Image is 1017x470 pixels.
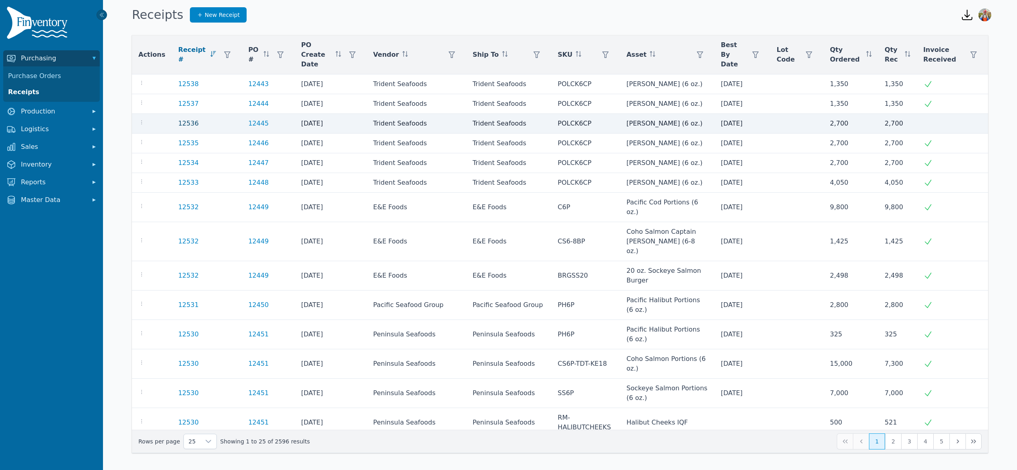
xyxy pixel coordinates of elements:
[551,320,620,349] td: PH6P
[5,68,98,84] a: Purchase Orders
[367,222,466,261] td: E&E Foods
[295,153,367,173] td: [DATE]
[823,349,878,379] td: 15,000
[466,193,552,222] td: E&E Foods
[714,134,770,153] td: [DATE]
[205,11,240,19] span: New Receipt
[178,79,199,89] a: 12538
[184,434,201,449] span: Rows per page
[367,173,466,193] td: Trident Seafoods
[178,119,199,128] a: 12536
[178,237,199,246] a: 12532
[823,94,878,114] td: 1,350
[295,134,367,153] td: [DATE]
[551,291,620,320] td: PH6P
[367,408,466,437] td: Peninsula Seafoods
[178,178,199,188] a: 12533
[466,291,552,320] td: Pacific Seafood Group
[714,74,770,94] td: [DATE]
[295,222,367,261] td: [DATE]
[295,114,367,134] td: [DATE]
[551,408,620,437] td: RM-HALIBUTCHEEKS
[248,330,269,339] a: 12451
[178,300,199,310] a: 12531
[620,349,714,379] td: Coho Salmon Portions (6 oz.)
[21,124,85,134] span: Logistics
[466,173,552,193] td: Trident Seafoods
[878,134,917,153] td: 2,700
[373,50,399,60] span: Vendor
[3,139,100,155] button: Sales
[3,121,100,137] button: Logistics
[3,192,100,208] button: Master Data
[21,160,85,169] span: Inventory
[551,94,620,114] td: POLCK6CP
[878,291,917,320] td: 2,800
[714,222,770,261] td: [DATE]
[901,433,917,449] button: Page 3
[178,45,207,64] span: Receipt #
[878,74,917,94] td: 1,350
[367,261,466,291] td: E&E Foods
[248,79,269,89] a: 12443
[190,7,247,23] a: New Receipt
[295,291,367,320] td: [DATE]
[178,99,199,109] a: 12537
[823,134,878,153] td: 2,700
[473,50,499,60] span: Ship To
[466,349,552,379] td: Peninsula Seafoods
[21,107,85,116] span: Production
[551,173,620,193] td: POLCK6CP
[367,349,466,379] td: Peninsula Seafoods
[885,45,902,64] span: Qty Rec
[878,379,917,408] td: 7,000
[248,178,269,188] a: 12448
[878,320,917,349] td: 325
[823,173,878,193] td: 4,050
[248,158,269,168] a: 12447
[295,261,367,291] td: [DATE]
[923,45,962,64] span: Invoice Received
[551,261,620,291] td: BRGSS20
[6,6,71,42] img: Finventory
[248,202,269,212] a: 12449
[367,153,466,173] td: Trident Seafoods
[776,45,798,64] span: Lot Code
[620,153,714,173] td: [PERSON_NAME] (6 oz.)
[138,50,165,60] span: Actions
[295,349,367,379] td: [DATE]
[714,261,770,291] td: [DATE]
[5,84,98,100] a: Receipts
[620,291,714,320] td: Pacific Halibut Portions (6 oz.)
[295,94,367,114] td: [DATE]
[301,40,332,69] span: PO Create Date
[714,173,770,193] td: [DATE]
[295,74,367,94] td: [DATE]
[878,114,917,134] td: 2,700
[248,237,269,246] a: 12449
[869,433,885,449] button: Page 1
[878,222,917,261] td: 1,425
[466,94,552,114] td: Trident Seafoods
[917,433,933,449] button: Page 4
[248,388,269,398] a: 12451
[878,153,917,173] td: 2,700
[21,195,85,205] span: Master Data
[558,50,572,60] span: SKU
[21,177,85,187] span: Reports
[466,222,552,261] td: E&E Foods
[466,379,552,408] td: Peninsula Seafoods
[466,320,552,349] td: Peninsula Seafoods
[248,418,269,427] a: 12451
[3,174,100,190] button: Reports
[21,142,85,152] span: Sales
[367,74,466,94] td: Trident Seafoods
[3,50,100,66] button: Purchasing
[620,74,714,94] td: [PERSON_NAME] (6 oz.)
[21,54,85,63] span: Purchasing
[132,8,183,22] h1: Receipts
[885,433,901,449] button: Page 2
[178,418,199,427] a: 12530
[178,330,199,339] a: 12530
[367,379,466,408] td: Peninsula Seafoods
